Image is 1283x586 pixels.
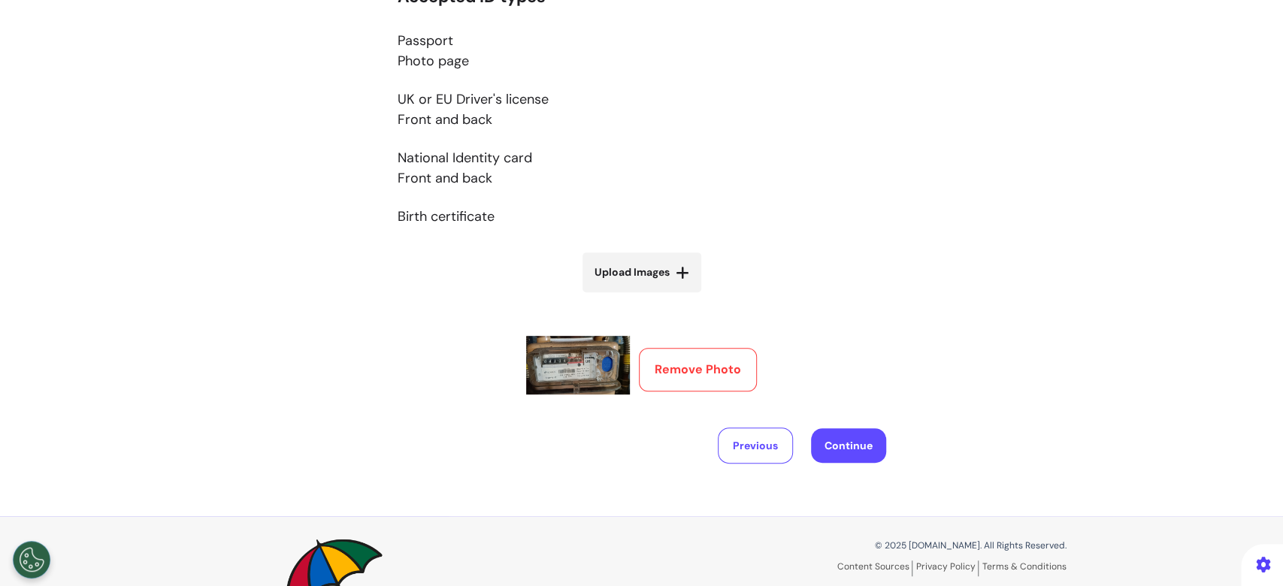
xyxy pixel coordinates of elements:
[398,31,886,71] p: Passport Photo page
[595,264,670,280] span: Upload Images
[982,560,1067,572] a: Terms & Conditions
[639,348,757,391] button: Remove Photo
[398,207,886,227] p: Birth certificate
[718,427,793,464] button: Previous
[398,89,886,130] p: UK or EU Driver's license Front and back
[13,541,50,578] button: Open Preferences
[653,539,1067,552] p: © 2025 [DOMAIN_NAME]. All Rights Reserved.
[811,428,886,463] button: Continue
[916,560,979,576] a: Privacy Policy
[398,148,886,189] p: National Identity card Front and back
[526,336,630,394] img: Preview 1
[837,560,912,576] a: Content Sources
